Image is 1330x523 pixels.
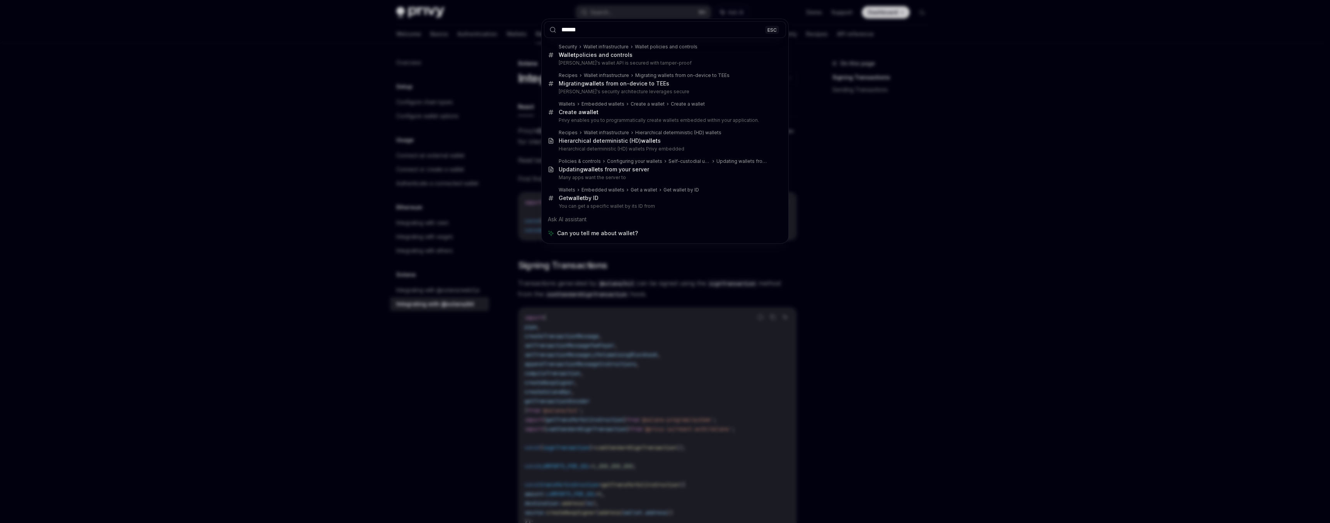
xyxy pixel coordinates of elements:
b: Wallet [559,51,576,58]
p: You can get a specific wallet by its ID from [559,203,770,209]
div: Self-custodial user wallets [668,158,710,164]
div: Wallet infrastructure [584,72,629,79]
p: Hierarchical deterministic (HD) wallets Privy embedded [559,146,770,152]
div: Updating s from your server [559,166,649,173]
div: Wallet infrastructure [584,130,629,136]
div: Embedded wallets [581,101,624,107]
div: Wallet infrastructure [583,44,629,50]
p: Many apps want the server to [559,174,770,181]
div: Get a wallet [631,187,657,193]
div: Configuring your wallets [607,158,662,164]
div: Security [559,44,577,50]
div: Wallets [559,187,575,193]
span: Can you tell me about wallet? [557,229,638,237]
p: [PERSON_NAME]'s security architecture leverages secure [559,89,770,95]
div: policies and controls [559,51,633,58]
p: Privy enables you to programmatically create wallets embedded within your application. [559,117,770,123]
div: Wallets [559,101,575,107]
b: wallet [585,80,601,87]
div: Get wallet by ID [663,187,699,193]
div: Updating wallets from your server [716,158,770,164]
b: wallet [568,195,585,201]
div: Create a [559,109,598,116]
div: Get by ID [559,195,598,202]
div: Create a wallet [631,101,665,107]
div: Create a wallet [671,101,705,107]
div: Wallet policies and controls [635,44,697,50]
div: Migrating wallets from on-device to TEEs [635,72,730,79]
p: [PERSON_NAME]'s wallet API is secured with tamper-proof [559,60,770,66]
div: Hierarchical deterministic (HD) wallets [635,130,721,136]
div: Hierarchical deterministic (HD) s [559,137,661,144]
div: Embedded wallets [581,187,624,193]
b: wallet [641,137,658,144]
b: wallet [583,166,600,173]
b: wallet [582,109,598,115]
div: Recipes [559,72,578,79]
div: Migrating s from on-device to TEEs [559,80,669,87]
div: ESC [765,26,779,34]
div: Policies & controls [559,158,601,164]
div: Ask AI assistant [544,212,786,226]
div: Recipes [559,130,578,136]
